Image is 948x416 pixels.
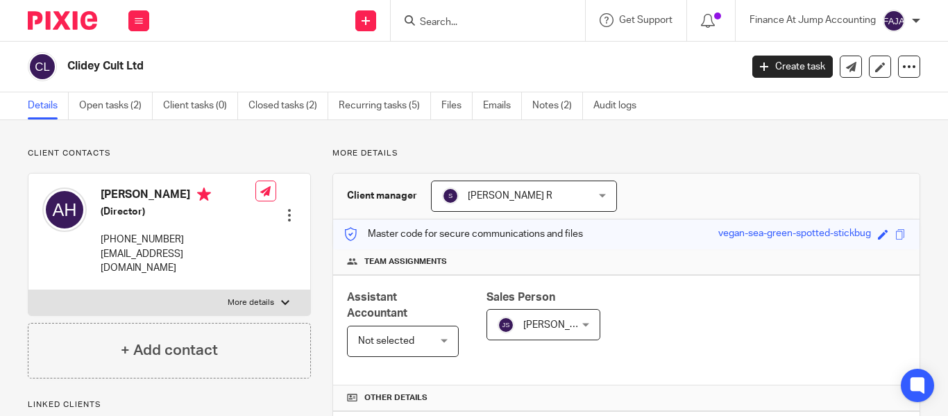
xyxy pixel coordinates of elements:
a: Client tasks (0) [163,92,238,119]
input: Search [418,17,543,29]
img: svg%3E [42,188,87,232]
p: Finance At Jump Accounting [750,13,876,27]
h4: + Add contact [121,340,218,361]
span: Sales Person [486,292,555,303]
p: [EMAIL_ADDRESS][DOMAIN_NAME] [101,247,255,276]
span: Assistant Accountant [347,292,407,319]
a: Details [28,92,69,119]
a: Create task [752,56,833,78]
i: Primary [197,188,211,201]
span: [PERSON_NAME] [523,320,600,330]
img: Pixie [28,11,97,30]
a: Emails [483,92,522,119]
h2: Clidey Cult Ltd [67,59,599,74]
p: Linked clients [28,399,311,410]
img: svg%3E [883,10,905,32]
p: More details [228,297,274,308]
a: Closed tasks (2) [248,92,328,119]
img: svg%3E [442,188,459,204]
span: [PERSON_NAME] R [468,191,552,201]
p: Client contacts [28,148,311,159]
p: Master code for secure communications and files [344,227,583,241]
a: Open tasks (2) [79,92,153,119]
p: More details [332,148,920,159]
a: Recurring tasks (5) [339,92,431,119]
h3: Client manager [347,189,417,203]
a: Files [441,92,473,119]
img: svg%3E [498,317,514,333]
h5: (Director) [101,205,255,219]
p: [PHONE_NUMBER] [101,233,255,247]
span: Not selected [358,336,414,346]
span: Get Support [619,15,672,25]
a: Audit logs [593,92,647,119]
a: Notes (2) [532,92,583,119]
h4: [PERSON_NAME] [101,188,255,205]
span: Team assignments [364,256,447,267]
span: Other details [364,392,428,403]
div: vegan-sea-green-spotted-stickbug [718,226,871,242]
img: svg%3E [28,52,57,81]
